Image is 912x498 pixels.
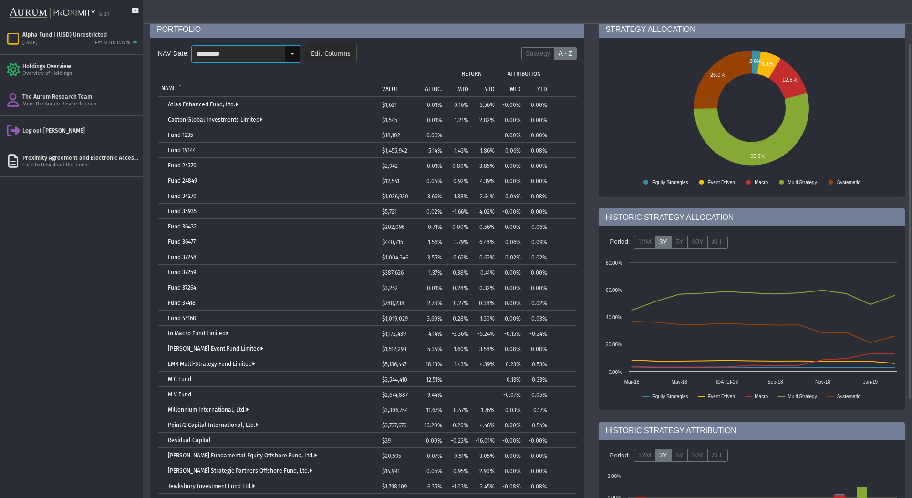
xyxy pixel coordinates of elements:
[524,295,550,311] td: -0.02%
[498,311,524,326] td: 0.00%
[168,483,255,489] a: Tewksbury Investment Fund Ltd.
[428,147,442,154] span: 5.14%
[161,85,176,92] p: NAME
[687,449,708,462] label: 10Y
[472,280,498,295] td: 0.32%
[446,204,472,219] td: -1.66%
[457,86,468,93] p: MTD
[508,71,541,77] p: ATTRIBUTION
[22,154,139,162] div: Proximity Agreement and Electronic Access Agreement ([PERSON_NAME] Foundation).pdf
[168,132,193,138] a: Fund 1235
[498,372,524,387] td: 0.13%
[687,236,708,249] label: 10Y
[472,448,498,463] td: 3.05%
[446,463,472,478] td: -0.95%
[382,239,403,246] span: $440,715
[498,219,524,234] td: -0.00%
[472,143,498,158] td: 1.86%
[446,280,472,295] td: -0.28%
[498,143,524,158] td: 0.06%
[446,97,472,112] td: 0.16%
[427,453,442,459] span: 0.07%
[524,402,550,417] td: 0.17%
[472,158,498,173] td: 3.85%
[446,158,472,173] td: 0.80%
[498,402,524,417] td: 0.03%
[749,58,761,64] text: 2.8%
[427,163,442,169] span: 0.01%
[168,467,312,474] a: [PERSON_NAME] Strategic Partners Offshore Fund, Ltd.
[524,249,550,265] td: 0.02%
[382,132,400,139] span: $18,102
[524,356,550,372] td: 0.53%
[524,158,550,173] td: 0.00%
[524,280,550,295] td: 0.00%
[446,341,472,356] td: 1.60%
[284,46,301,62] div: Select
[524,234,550,249] td: 0.09%
[382,86,398,93] p: VALUE
[599,422,905,440] div: HISTORIC STRATEGY ATTRIBUTION
[472,265,498,280] td: 0.41%
[382,163,398,169] span: $2,942
[382,453,401,459] span: $20,595
[446,188,472,204] td: 1.38%
[168,208,197,215] a: Fund 35935
[22,162,139,169] div: Click to Download Document.
[446,433,472,448] td: -0.23%
[498,234,524,249] td: 0.06%
[498,81,524,96] td: Column MTD
[428,239,442,246] span: 1.56%
[554,47,577,61] label: A - Z
[788,394,817,399] text: Multi Strategy
[708,180,735,185] text: Event Driven
[524,188,550,204] td: 0.08%
[382,208,397,215] span: $5,721
[168,254,197,260] a: Fund 37248
[524,143,550,158] td: 0.08%
[446,265,472,280] td: 0.38%
[524,341,550,356] td: 0.08%
[382,270,404,276] span: $387,626
[524,478,550,494] td: 0.08%
[498,204,524,219] td: -0.00%
[524,311,550,326] td: 0.03%
[472,478,498,494] td: 2.45%
[498,433,524,448] td: -0.00%
[606,234,633,250] div: Period:
[379,65,415,96] td: Column VALUE
[498,280,524,295] td: -0.00%
[716,379,738,384] text: [DATE]-18
[168,315,196,322] a: Fund 44168
[168,101,238,108] a: Atlas Enhanced Fund, Ltd.
[382,254,408,261] span: $1,004,346
[837,180,860,185] text: Systematic
[425,361,442,368] span: 18.13%
[472,173,498,188] td: 4.39%
[634,236,655,249] label: 12M
[606,315,622,320] text: 40.00%
[427,285,442,291] span: 0.01%
[426,468,442,475] span: 0.05%
[446,326,472,341] td: -3.36%
[382,102,397,108] span: $1,621
[498,417,524,433] td: 0.00%
[311,50,351,58] span: Edit Columns
[524,448,550,463] td: 0.00%
[427,102,442,108] span: 0.01%
[472,356,498,372] td: 4.39%
[472,326,498,341] td: -5.24%
[427,193,442,200] span: 3.66%
[599,20,905,38] div: STRATEGY ALLOCATION
[599,208,905,226] div: HISTORIC STRATEGY ALLOCATION
[22,93,139,101] div: The Aurum Research Team
[498,158,524,173] td: 0.00%
[462,71,482,77] p: RETURN
[99,11,110,18] div: 5.0.1
[382,300,404,307] span: $788,238
[22,101,139,108] div: Meet the Aurum Research Team
[168,177,197,184] a: Fund 24849
[382,193,408,200] span: $1,036,930
[472,204,498,219] td: 4.02%
[446,143,472,158] td: 1.43%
